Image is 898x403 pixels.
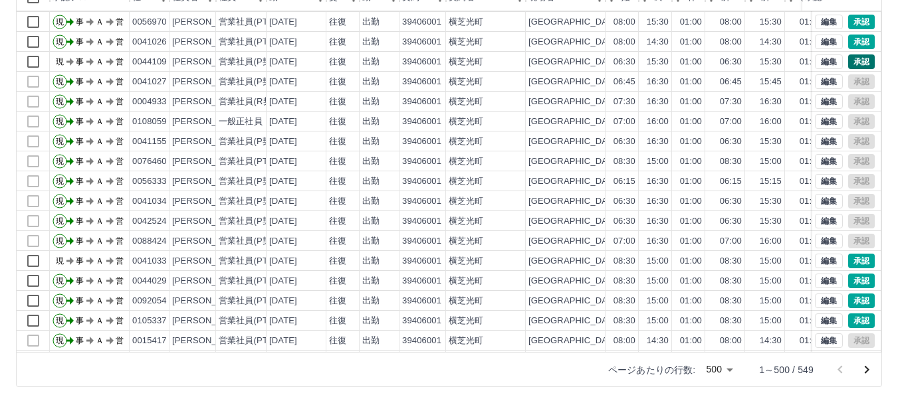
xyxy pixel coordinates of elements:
[172,96,245,108] div: [PERSON_NAME]
[760,16,782,29] div: 15:30
[76,17,84,27] text: 事
[219,36,288,48] div: 営業社員(PT契約)
[680,255,702,268] div: 01:00
[362,295,380,307] div: 出勤
[219,135,283,148] div: 営業社員(P契約)
[528,16,690,29] div: [GEOGRAPHIC_DATA]学校給食センター
[56,256,64,266] text: 現
[815,333,843,348] button: 編集
[56,77,64,86] text: 現
[760,155,782,168] div: 15:00
[680,116,702,128] div: 01:00
[56,216,64,226] text: 現
[269,235,297,248] div: [DATE]
[362,76,380,88] div: 出勤
[329,76,346,88] div: 往復
[116,97,124,106] text: 営
[269,275,297,287] div: [DATE]
[362,215,380,228] div: 出勤
[815,134,843,149] button: 編集
[760,215,782,228] div: 15:30
[56,137,64,146] text: 現
[402,215,441,228] div: 39406001
[720,235,742,248] div: 07:00
[116,157,124,166] text: 営
[402,235,441,248] div: 39406001
[449,295,484,307] div: 横芝光町
[720,76,742,88] div: 06:45
[329,155,346,168] div: 往復
[680,235,702,248] div: 01:00
[680,76,702,88] div: 01:00
[172,76,245,88] div: [PERSON_NAME]
[800,96,822,108] div: 01:00
[528,175,690,188] div: [GEOGRAPHIC_DATA]学校給食センター
[362,155,380,168] div: 出勤
[647,96,669,108] div: 16:30
[449,16,484,29] div: 横芝光町
[132,36,167,48] div: 0041026
[96,276,104,285] text: Ａ
[402,96,441,108] div: 39406001
[329,295,346,307] div: 往復
[269,295,297,307] div: [DATE]
[614,116,635,128] div: 07:00
[760,36,782,48] div: 14:30
[800,215,822,228] div: 01:00
[116,276,124,285] text: 営
[402,255,441,268] div: 39406001
[362,195,380,208] div: 出勤
[800,195,822,208] div: 01:00
[720,56,742,68] div: 06:30
[853,357,880,383] button: 次のページへ
[76,256,84,266] text: 事
[402,275,441,287] div: 39406001
[647,195,669,208] div: 16:30
[449,56,484,68] div: 横芝光町
[815,234,843,248] button: 編集
[680,36,702,48] div: 01:00
[449,96,484,108] div: 横芝光町
[329,96,346,108] div: 往復
[800,175,822,188] div: 01:00
[96,137,104,146] text: Ａ
[219,215,283,228] div: 営業社員(P契約)
[132,255,167,268] div: 0041033
[172,235,245,248] div: [PERSON_NAME]
[528,215,690,228] div: [GEOGRAPHIC_DATA]学校給食センター
[269,36,297,48] div: [DATE]
[132,116,167,128] div: 0108059
[815,114,843,129] button: 編集
[116,77,124,86] text: 営
[614,275,635,287] div: 08:30
[116,256,124,266] text: 営
[680,155,702,168] div: 01:00
[402,76,441,88] div: 39406001
[172,16,245,29] div: [PERSON_NAME]
[800,116,822,128] div: 01:00
[76,57,84,66] text: 事
[172,155,245,168] div: [PERSON_NAME]
[647,175,669,188] div: 16:30
[362,255,380,268] div: 出勤
[56,236,64,246] text: 現
[132,195,167,208] div: 0041034
[56,17,64,27] text: 現
[172,255,245,268] div: [PERSON_NAME]
[329,16,346,29] div: 往復
[614,175,635,188] div: 06:15
[219,116,263,128] div: 一般正社員
[116,197,124,206] text: 営
[528,36,690,48] div: [GEOGRAPHIC_DATA]学校給食センター
[800,135,822,148] div: 01:00
[116,17,124,27] text: 営
[96,37,104,46] text: Ａ
[56,97,64,106] text: 現
[56,117,64,126] text: 現
[815,274,843,288] button: 編集
[96,236,104,246] text: Ａ
[800,275,822,287] div: 01:00
[96,216,104,226] text: Ａ
[680,16,702,29] div: 01:00
[528,56,690,68] div: [GEOGRAPHIC_DATA]学校給食センター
